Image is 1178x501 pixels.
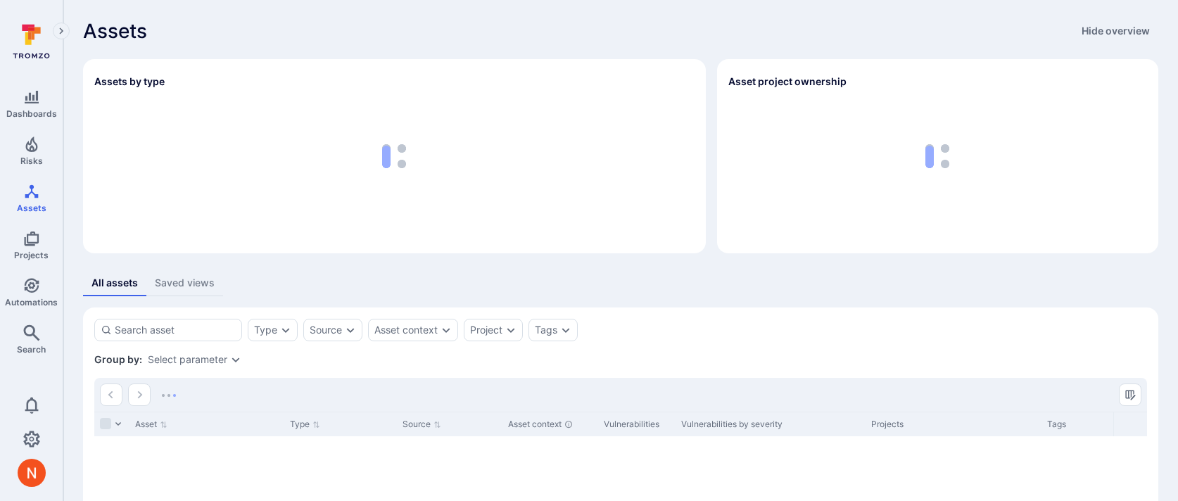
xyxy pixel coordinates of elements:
[6,108,57,119] span: Dashboards
[535,324,557,336] button: Tags
[100,418,111,429] span: Select all rows
[162,394,176,397] img: Loading...
[83,20,147,42] span: Assets
[17,344,46,355] span: Search
[441,324,452,336] button: Expand dropdown
[155,276,215,290] div: Saved views
[564,420,573,429] div: Automatically discovered context associated with the asset
[230,354,241,365] button: Expand dropdown
[560,324,571,336] button: Expand dropdown
[254,324,277,336] button: Type
[53,23,70,39] button: Expand navigation menu
[56,25,66,37] i: Expand navigation menu
[470,324,502,336] button: Project
[17,203,46,213] span: Assets
[374,324,438,336] button: Asset context
[100,383,122,406] button: Go to the previous page
[280,324,291,336] button: Expand dropdown
[14,250,49,260] span: Projects
[128,383,151,406] button: Go to the next page
[115,323,236,337] input: Search asset
[728,75,847,89] h2: Asset project ownership
[94,353,142,367] span: Group by:
[345,324,356,336] button: Expand dropdown
[94,75,165,89] h2: Assets by type
[310,324,342,336] button: Source
[505,324,517,336] button: Expand dropdown
[91,276,138,290] div: All assets
[18,459,46,487] div: Neeren Patki
[508,418,593,431] div: Asset context
[604,418,670,431] div: Vulnerabilities
[135,419,167,430] button: Sort by Asset
[18,459,46,487] img: ACg8ocIprwjrgDQnDsNSk9Ghn5p5-B8DpAKWoJ5Gi9syOE4K59tr4Q=s96-c
[5,297,58,307] span: Automations
[1073,20,1158,42] button: Hide overview
[403,419,441,430] button: Sort by Source
[681,418,860,431] div: Vulnerabilities by severity
[148,354,227,365] button: Select parameter
[1119,383,1141,406] button: Manage columns
[20,156,43,166] span: Risks
[72,48,1158,253] div: Assets overview
[871,418,1036,431] div: Projects
[83,270,1158,296] div: assets tabs
[148,354,241,365] div: grouping parameters
[290,419,320,430] button: Sort by Type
